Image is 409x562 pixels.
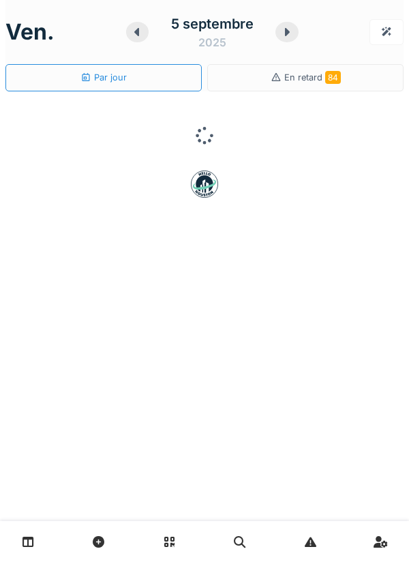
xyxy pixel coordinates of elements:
[325,71,341,84] span: 84
[171,14,254,34] div: 5 septembre
[284,72,341,83] span: En retard
[5,19,55,45] h1: ven.
[191,171,218,198] img: badge-BVDL4wpA.svg
[80,71,127,84] div: Par jour
[198,34,226,50] div: 2025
